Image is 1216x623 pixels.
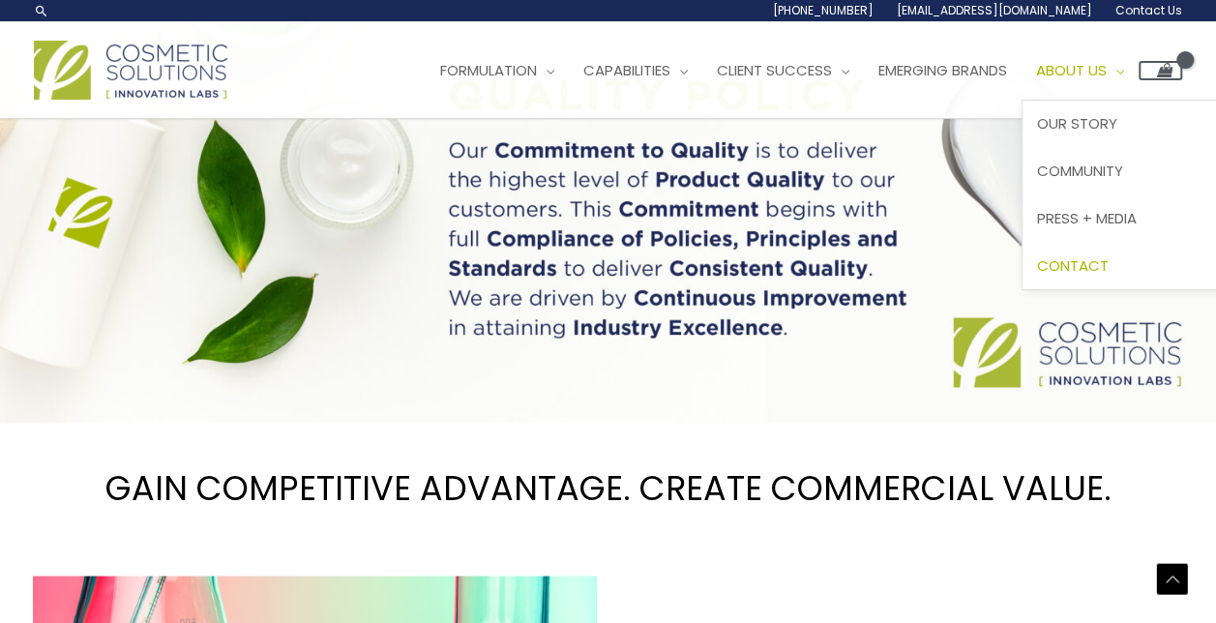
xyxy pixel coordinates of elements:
[569,42,702,100] a: Capabilities
[1139,61,1182,80] a: View Shopping Cart, empty
[411,42,1182,100] nav: Site Navigation
[878,60,1007,80] span: Emerging Brands
[1037,161,1123,181] span: Community
[1037,113,1117,133] span: Our Story
[864,42,1022,100] a: Emerging Brands
[1037,255,1109,276] span: Contact
[1115,2,1182,18] span: Contact Us
[897,2,1092,18] span: [EMAIL_ADDRESS][DOMAIN_NAME]
[583,60,670,80] span: Capabilities
[717,60,832,80] span: Client Success
[440,60,537,80] span: Formulation
[34,41,227,100] img: Cosmetic Solutions Logo
[702,42,864,100] a: Client Success
[34,3,49,18] a: Search icon link
[426,42,569,100] a: Formulation
[1037,208,1137,228] span: Press + Media
[773,2,874,18] span: [PHONE_NUMBER]
[1022,42,1139,100] a: About Us
[1036,60,1107,80] span: About Us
